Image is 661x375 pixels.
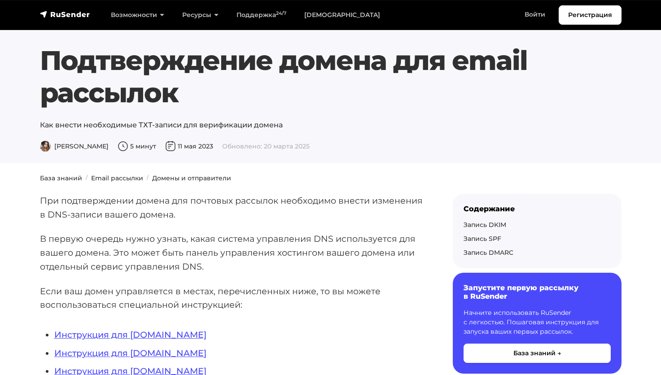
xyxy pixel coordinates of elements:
[118,141,128,152] img: Время чтения
[40,10,90,19] img: RuSender
[40,284,424,312] p: Если ваш домен управляется в местах, перечисленных ниже, то вы можете воспользоваться специальной...
[464,235,501,243] a: Запись SPF
[228,6,295,24] a: Поддержка24/7
[464,283,611,301] h6: Запустите первую рассылку в RuSender
[464,344,611,363] button: База знаний →
[464,221,506,229] a: Запись DKIM
[40,120,622,131] p: Как внести необходимые ТХТ-записи для верификации домена
[118,142,156,150] span: 5 минут
[152,174,231,182] a: Домены и отправители
[102,6,173,24] a: Возможности
[516,5,554,24] a: Войти
[222,142,310,150] span: Обновлено: 20 марта 2025
[276,10,286,16] sup: 24/7
[453,273,622,373] a: Запустите первую рассылку в RuSender Начните использовать RuSender с легкостью. Пошаговая инструк...
[295,6,389,24] a: [DEMOGRAPHIC_DATA]
[165,141,176,152] img: Дата публикации
[54,329,206,340] a: Инструкция для [DOMAIN_NAME]
[165,142,213,150] span: 11 мая 2023
[173,6,228,24] a: Ресурсы
[464,308,611,336] p: Начните использовать RuSender с легкостью. Пошаговая инструкция для запуска ваших первых рассылок.
[40,232,424,273] p: В первую очередь нужно узнать, какая система управления DNS используется для вашего домена. Это м...
[40,194,424,221] p: При подтверждении домена для почтовых рассылок необходимо внести изменения в DNS-записи вашего до...
[464,249,513,257] a: Запись DMARC
[559,5,622,25] a: Регистрация
[40,174,82,182] a: База знаний
[35,174,627,183] nav: breadcrumb
[464,205,611,213] div: Содержание
[91,174,143,182] a: Email рассылки
[54,348,206,358] a: Инструкция для [DOMAIN_NAME]
[40,142,109,150] span: [PERSON_NAME]
[40,44,622,109] h1: Подтверждение домена для email рассылок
